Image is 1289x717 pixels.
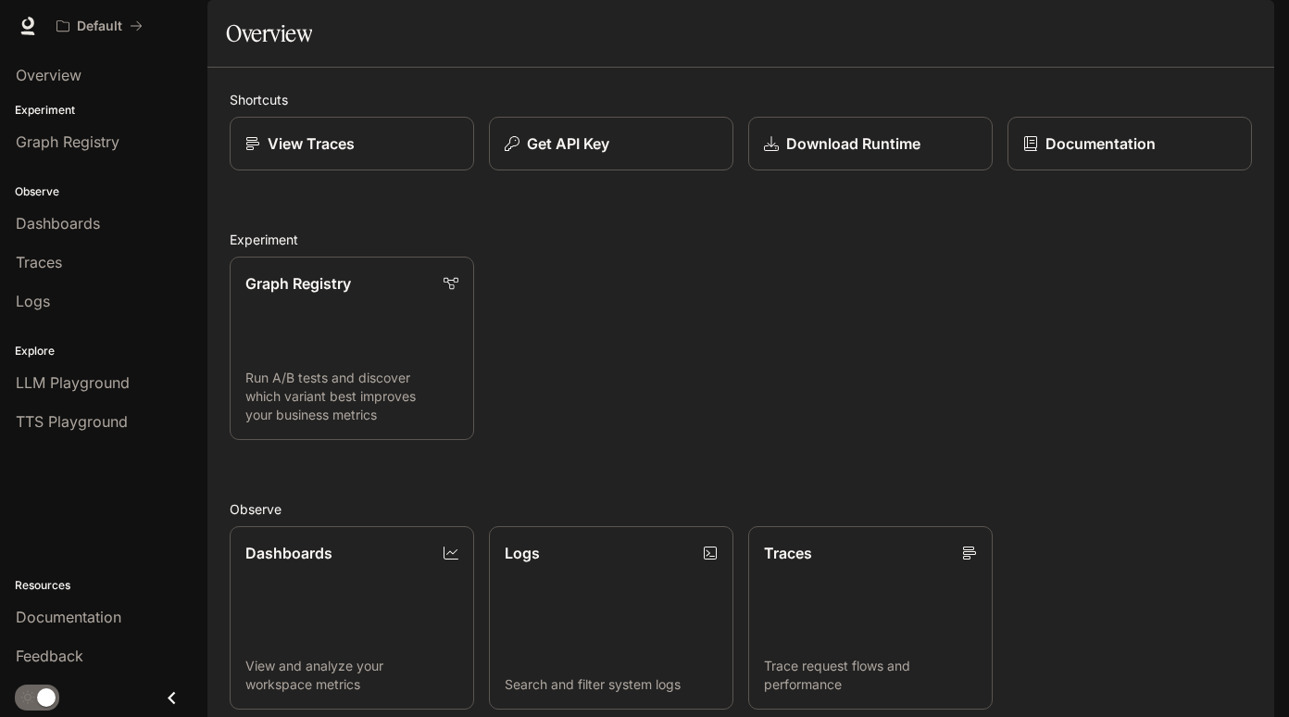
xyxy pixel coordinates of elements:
p: Run A/B tests and discover which variant best improves your business metrics [245,369,458,424]
p: Search and filter system logs [505,675,718,694]
p: Dashboards [245,542,332,564]
a: LogsSearch and filter system logs [489,526,733,710]
p: Download Runtime [786,132,920,155]
p: Documentation [1045,132,1156,155]
p: Graph Registry [245,272,351,295]
a: DashboardsView and analyze your workspace metrics [230,526,474,710]
p: Get API Key [527,132,609,155]
a: Download Runtime [748,117,993,170]
a: Graph RegistryRun A/B tests and discover which variant best improves your business metrics [230,257,474,440]
p: View and analyze your workspace metrics [245,657,458,694]
button: All workspaces [48,7,151,44]
button: Get API Key [489,117,733,170]
a: View Traces [230,117,474,170]
p: Default [77,19,122,34]
a: TracesTrace request flows and performance [748,526,993,710]
p: View Traces [268,132,355,155]
p: Logs [505,542,540,564]
h1: Overview [226,15,312,52]
h2: Experiment [230,230,1252,249]
a: Documentation [1007,117,1252,170]
h2: Observe [230,499,1252,519]
h2: Shortcuts [230,90,1252,109]
p: Trace request flows and performance [764,657,977,694]
p: Traces [764,542,812,564]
